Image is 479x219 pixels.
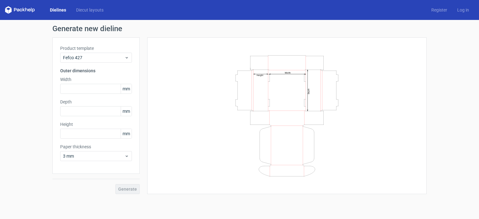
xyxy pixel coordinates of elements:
h1: Generate new dieline [52,25,427,32]
text: Width [285,71,291,74]
span: Fefco 427 [63,55,124,61]
text: Depth [307,88,310,94]
h3: Outer dimensions [60,68,132,74]
label: Paper thickness [60,144,132,150]
span: mm [121,84,132,93]
text: Height [257,74,263,76]
label: Product template [60,45,132,51]
label: Width [60,76,132,83]
a: Diecut layouts [71,7,109,13]
a: Register [426,7,452,13]
span: 3 mm [63,153,124,159]
a: Log in [452,7,474,13]
label: Height [60,121,132,127]
a: Dielines [45,7,71,13]
label: Depth [60,99,132,105]
span: mm [121,107,132,116]
span: mm [121,129,132,138]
